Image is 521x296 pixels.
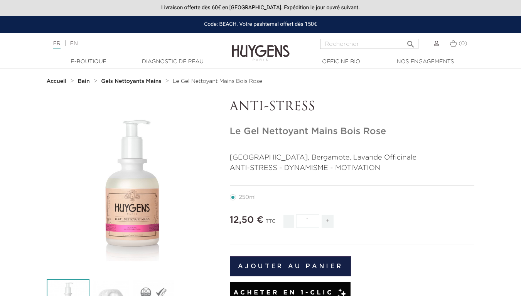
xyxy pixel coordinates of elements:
[49,39,211,48] div: |
[283,215,294,228] span: -
[78,78,92,84] a: Bain
[320,39,418,49] input: Rechercher
[296,214,319,228] input: Quantité
[230,153,475,163] p: [GEOGRAPHIC_DATA], Bergamote, Lavande Officinale
[173,78,262,84] a: Le Gel Nettoyant Mains Bois Rose
[322,215,334,228] span: +
[173,79,262,84] span: Le Gel Nettoyant Mains Bois Rose
[387,58,464,66] a: Nos engagements
[303,58,380,66] a: Officine Bio
[406,37,415,47] i: 
[134,58,211,66] a: Diagnostic de peau
[232,32,290,62] img: Huygens
[70,41,78,46] a: EN
[459,41,467,46] span: (0)
[101,79,161,84] strong: Gels Nettoyants Mains
[230,126,475,137] h1: Le Gel Nettoyant Mains Bois Rose
[404,37,418,47] button: 
[230,256,351,276] button: Ajouter au panier
[53,41,61,49] a: FR
[47,79,67,84] strong: Accueil
[230,215,263,225] span: 12,50 €
[265,213,275,234] div: TTC
[50,58,127,66] a: E-Boutique
[230,163,475,173] p: ANTI-STRESS - DYNAMISME - MOTIVATION
[230,100,475,114] p: ANTI-STRESS
[78,79,90,84] strong: Bain
[47,78,68,84] a: Accueil
[230,194,265,200] label: 250ml
[101,78,163,84] a: Gels Nettoyants Mains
